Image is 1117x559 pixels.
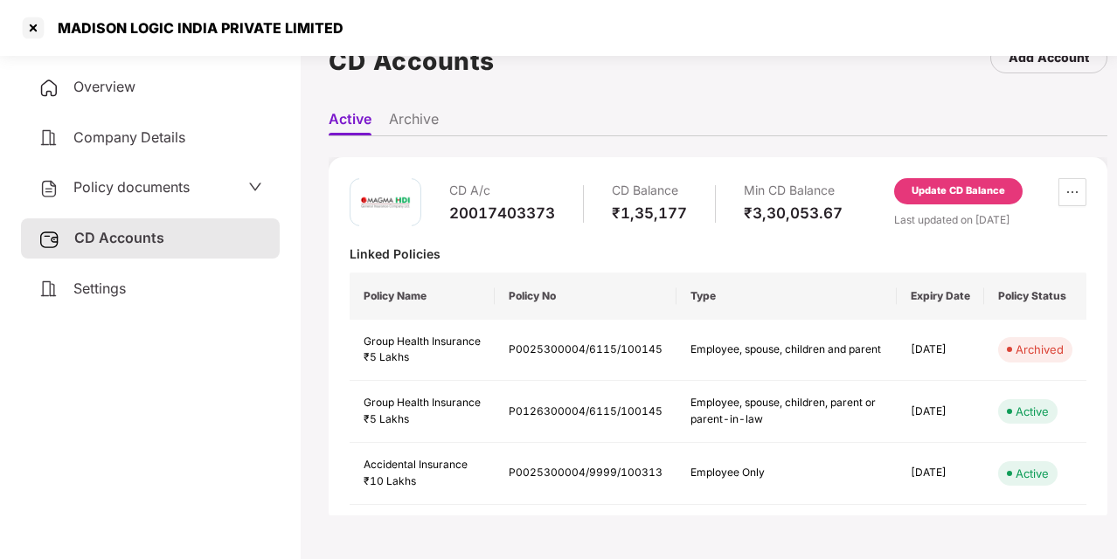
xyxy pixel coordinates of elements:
[350,273,495,320] th: Policy Name
[350,245,1086,262] div: Linked Policies
[912,183,1005,199] div: Update CD Balance
[1059,185,1086,199] span: ellipsis
[894,211,1086,228] div: Last updated on [DATE]
[73,128,185,146] span: Company Details
[984,273,1086,320] th: Policy Status
[364,395,481,411] div: Group Health Insurance
[449,204,555,223] div: 20017403373
[744,178,843,204] div: Min CD Balance
[897,443,984,505] td: [DATE]
[1009,48,1089,67] div: Add Account
[495,443,676,505] td: P0025300004/9999/100313
[329,110,371,135] li: Active
[389,110,439,135] li: Archive
[495,273,676,320] th: Policy No
[1058,178,1086,206] button: ellipsis
[897,320,984,382] td: [DATE]
[612,204,687,223] div: ₹1,35,177
[495,320,676,382] td: P0025300004/6115/100145
[1016,341,1064,358] div: Archived
[364,350,409,363] span: ₹5 Lakhs
[38,229,60,250] img: svg+xml;base64,PHN2ZyB3aWR0aD0iMjUiIGhlaWdodD0iMjQiIHZpZXdCb3g9IjAgMCAyNSAyNCIgZmlsbD0ibm9uZSIgeG...
[744,204,843,223] div: ₹3,30,053.67
[612,178,687,204] div: CD Balance
[329,42,495,80] h1: CD Accounts
[73,279,126,297] span: Settings
[73,78,135,95] span: Overview
[38,279,59,300] img: svg+xml;base64,PHN2ZyB4bWxucz0iaHR0cDovL3d3dy53My5vcmcvMjAwMC9zdmciIHdpZHRoPSIyNCIgaGVpZ2h0PSIyNC...
[74,229,164,246] span: CD Accounts
[1016,465,1049,482] div: Active
[676,273,897,320] th: Type
[690,342,883,358] div: Employee, spouse, children and parent
[38,78,59,99] img: svg+xml;base64,PHN2ZyB4bWxucz0iaHR0cDovL3d3dy53My5vcmcvMjAwMC9zdmciIHdpZHRoPSIyNCIgaGVpZ2h0PSIyNC...
[690,465,883,481] div: Employee Only
[248,180,262,194] span: down
[359,176,412,229] img: magma.png
[449,178,555,204] div: CD A/c
[1016,403,1049,420] div: Active
[690,395,883,428] div: Employee, spouse, children, parent or parent-in-law
[364,412,409,425] span: ₹5 Lakhs
[38,178,59,199] img: svg+xml;base64,PHN2ZyB4bWxucz0iaHR0cDovL3d3dy53My5vcmcvMjAwMC9zdmciIHdpZHRoPSIyNCIgaGVpZ2h0PSIyNC...
[364,334,481,350] div: Group Health Insurance
[364,474,416,487] span: ₹10 Lakhs
[364,457,481,473] div: Accidental Insurance
[47,19,343,37] div: MADISON LOGIC INDIA PRIVATE LIMITED
[38,128,59,148] img: svg+xml;base64,PHN2ZyB4bWxucz0iaHR0cDovL3d3dy53My5vcmcvMjAwMC9zdmciIHdpZHRoPSIyNCIgaGVpZ2h0PSIyNC...
[73,178,190,196] span: Policy documents
[495,381,676,443] td: P0126300004/6115/100145
[897,381,984,443] td: [DATE]
[897,273,984,320] th: Expiry Date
